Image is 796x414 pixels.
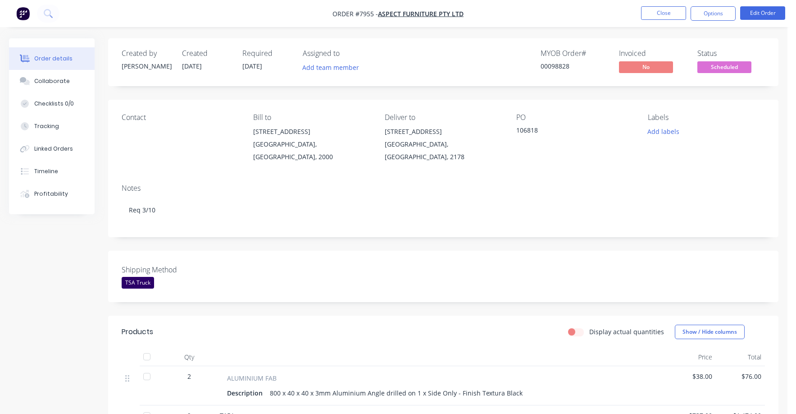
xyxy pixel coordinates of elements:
div: [STREET_ADDRESS][GEOGRAPHIC_DATA], [GEOGRAPHIC_DATA], 2178 [385,125,502,163]
div: Notes [122,184,765,193]
div: 106818 [516,125,629,138]
div: PO [516,113,633,122]
div: Collaborate [34,77,70,85]
div: Products [122,327,153,337]
button: Add team member [303,61,364,74]
button: Edit Order [740,6,785,20]
div: 00098828 [541,61,608,71]
div: Price [667,348,716,366]
button: Show / Hide columns [675,325,745,339]
div: Created by [122,49,171,58]
div: Tracking [34,122,59,130]
div: Required [242,49,292,58]
img: Factory [16,7,30,20]
span: ALUMINIUM FAB [227,373,277,383]
div: Linked Orders [34,145,73,153]
div: Labels [648,113,765,122]
div: [GEOGRAPHIC_DATA], [GEOGRAPHIC_DATA], 2178 [385,138,502,163]
div: [STREET_ADDRESS] [385,125,502,138]
button: Scheduled [697,61,751,75]
div: Created [182,49,232,58]
button: Linked Orders [9,138,95,160]
button: Tracking [9,115,95,138]
span: Scheduled [697,61,751,73]
div: [GEOGRAPHIC_DATA], [GEOGRAPHIC_DATA], 2000 [253,138,370,163]
div: Profitability [34,190,68,198]
button: Collaborate [9,70,95,92]
button: Timeline [9,160,95,183]
div: Invoiced [619,49,687,58]
span: 2 [187,372,191,381]
div: [STREET_ADDRESS][GEOGRAPHIC_DATA], [GEOGRAPHIC_DATA], 2000 [253,125,370,163]
label: Display actual quantities [589,327,664,336]
div: Bill to [253,113,370,122]
span: No [619,61,673,73]
div: Status [697,49,765,58]
div: 800 x 40 x 40 x 3mm Aluminium Angle drilled on 1 x Side Only - Finish Textura Black [266,386,526,400]
div: Req 3/10 [122,196,765,224]
div: Contact [122,113,239,122]
span: [DATE] [182,62,202,70]
div: Assigned to [303,49,393,58]
span: $38.00 [670,372,712,381]
div: Order details [34,55,73,63]
div: Timeline [34,167,58,175]
button: Close [641,6,686,20]
div: Total [716,348,765,366]
div: MYOB Order # [541,49,608,58]
div: [PERSON_NAME] [122,61,171,71]
a: Aspect Furniture Pty Ltd [378,9,464,18]
div: [STREET_ADDRESS] [253,125,370,138]
div: Description [227,386,266,400]
div: Checklists 0/0 [34,100,74,108]
button: Options [691,6,736,21]
label: Shipping Method [122,264,234,275]
button: Add labels [643,125,684,138]
span: [DATE] [242,62,262,70]
button: Profitability [9,183,95,205]
span: $76.00 [719,372,761,381]
div: Qty [162,348,216,366]
button: Add team member [298,61,364,74]
button: Order details [9,47,95,70]
button: Checklists 0/0 [9,92,95,115]
span: Order #7955 - [332,9,378,18]
div: Deliver to [385,113,502,122]
div: TSA Truck [122,277,154,289]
